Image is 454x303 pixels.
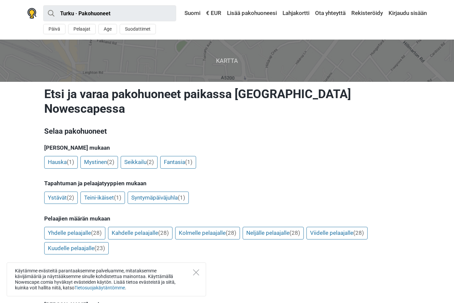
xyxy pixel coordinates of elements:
[313,7,347,19] a: Ota yhteyttä
[121,156,158,169] a: Seikkailu(2)
[44,144,410,151] h5: [PERSON_NAME] mukaan
[44,126,410,137] h3: Selaa pakohuoneet
[74,285,125,290] a: Tietosuojakäytäntömme
[180,11,184,16] img: Suomi
[108,227,172,239] a: Kahdelle pelaajalle(28)
[193,269,199,275] button: Close
[27,8,37,19] img: Nowescape logo
[44,242,109,255] a: Kuudelle pelaajalle(23)
[128,192,189,204] a: Syntymäpäiväjuhla(1)
[114,194,121,201] span: (1)
[243,227,304,239] a: Neljälle pelaajalle(28)
[353,229,364,236] span: (28)
[147,159,154,165] span: (2)
[158,229,169,236] span: (28)
[43,5,176,21] input: kokeile “London”
[44,215,410,222] h5: Pelaajien määrän mukaan
[67,194,74,201] span: (2)
[225,7,279,19] a: Lisää pakohuoneesi
[7,262,206,296] div: Käytämme evästeitä parantaaksemme palveluamme, mitataksemme kävijämääriä ja näyttääksemme sinulle...
[107,159,114,165] span: (2)
[67,159,74,165] span: (1)
[80,156,118,169] a: Mystinen(2)
[68,24,96,34] button: Pelaajat
[44,227,105,239] a: Yhdelle pelaajalle(28)
[44,87,410,116] h1: Etsi ja varaa pakohuoneet paikassa [GEOGRAPHIC_DATA] Nowescapessa
[44,192,78,204] a: Ystävät(2)
[44,266,410,272] h5: [PERSON_NAME] ja arvosteluiden mukaan
[91,229,102,236] span: (28)
[289,229,300,236] span: (28)
[306,227,368,239] a: Viidelle pelaajalle(28)
[175,227,240,239] a: Kolmelle pelaajalle(28)
[43,24,65,34] button: Päivä
[94,245,105,251] span: (23)
[185,159,192,165] span: (1)
[98,24,117,34] button: Age
[80,192,125,204] a: Teini-ikäiset(1)
[226,229,236,236] span: (28)
[178,7,202,19] a: Suomi
[160,156,196,169] a: Fantasia(1)
[387,7,427,19] a: Kirjaudu sisään
[281,7,311,19] a: Lahjakortti
[44,180,410,187] h5: Tapahtuman ja pelaajatyyppien mukaan
[120,24,156,34] button: Suodattimet
[44,156,78,169] a: Hauska(1)
[350,7,385,19] a: Rekisteröidy
[178,194,185,201] span: (1)
[204,7,223,19] a: € EUR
